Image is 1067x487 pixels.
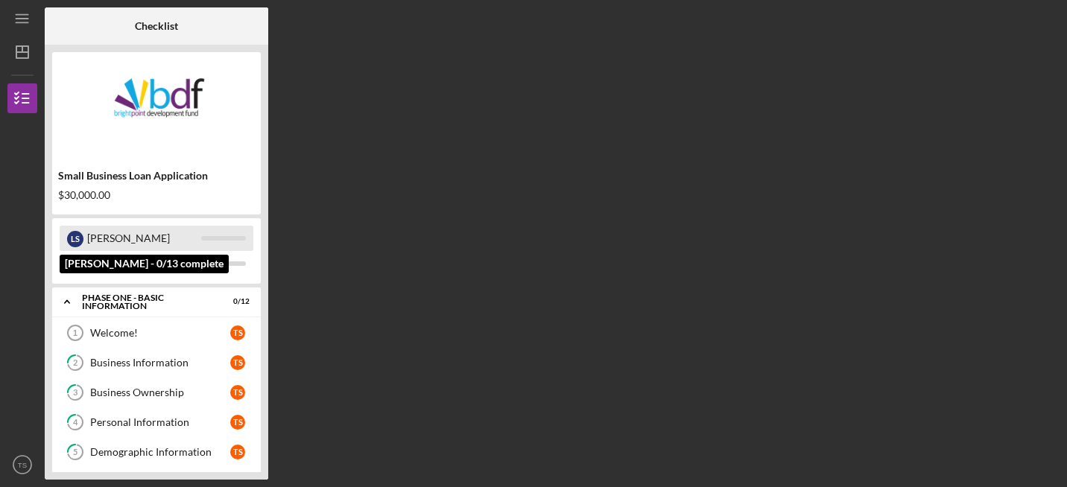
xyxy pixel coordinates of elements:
[73,448,77,457] tspan: 5
[230,325,245,340] div: T S
[60,318,253,348] a: 1Welcome!TS
[73,418,78,427] tspan: 4
[82,293,212,311] div: Phase One - Basic Information
[90,327,230,339] div: Welcome!
[67,231,83,247] div: L S
[73,358,77,368] tspan: 2
[18,461,27,469] text: TS
[223,297,250,306] div: 0 / 12
[230,415,245,430] div: T S
[73,388,77,398] tspan: 3
[135,20,178,32] b: Checklist
[67,256,83,273] div: T S
[87,226,201,251] div: [PERSON_NAME]
[7,450,37,480] button: TS
[87,251,201,276] div: You
[60,348,253,378] a: 2Business InformationTS
[90,446,230,458] div: Demographic Information
[73,328,77,337] tspan: 1
[90,357,230,369] div: Business Information
[90,416,230,428] div: Personal Information
[60,407,253,437] a: 4Personal InformationTS
[90,386,230,398] div: Business Ownership
[230,385,245,400] div: T S
[52,60,261,149] img: Product logo
[230,445,245,459] div: T S
[58,189,255,201] div: $30,000.00
[58,170,255,182] div: Small Business Loan Application
[60,437,253,467] a: 5Demographic InformationTS
[60,378,253,407] a: 3Business OwnershipTS
[230,355,245,370] div: T S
